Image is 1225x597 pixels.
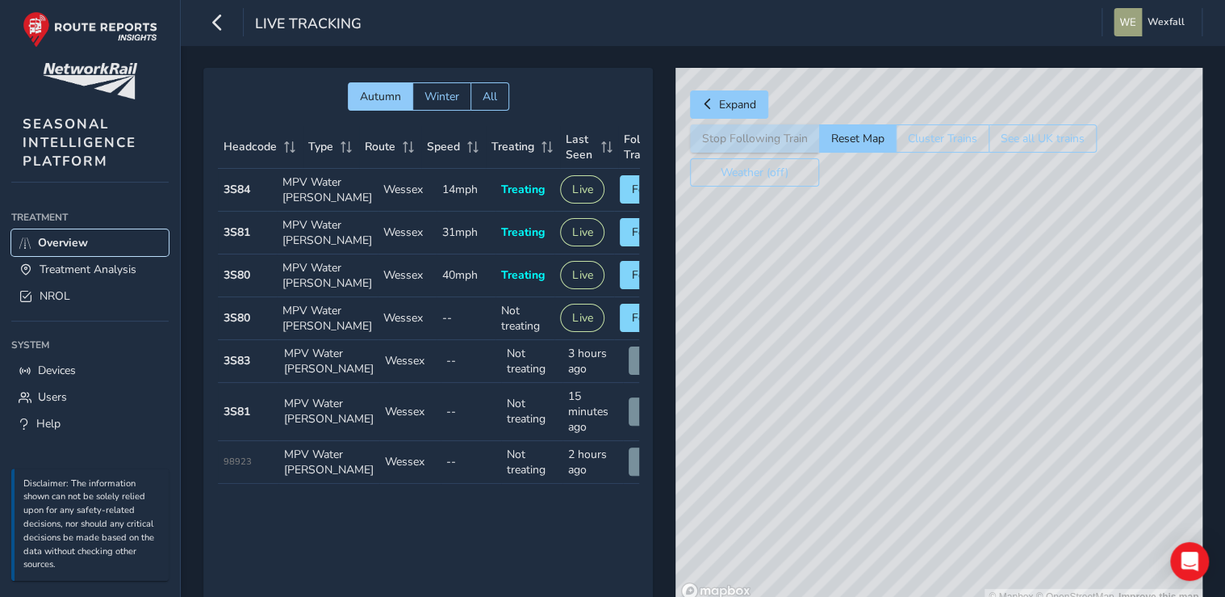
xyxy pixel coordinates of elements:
div: Treatment [11,205,169,229]
button: Live [560,304,604,332]
span: Headcode [224,139,277,154]
span: All [483,89,497,104]
span: Route [365,139,395,154]
td: -- [437,297,495,340]
span: Follow [632,182,667,197]
strong: 3S84 [224,182,250,197]
button: View [629,397,679,426]
div: System [11,333,169,357]
span: Wexfall [1148,8,1185,36]
span: Treating [491,139,534,154]
span: NROL [40,288,70,304]
span: Treating [501,182,545,197]
td: MPV Water [PERSON_NAME] [278,340,379,383]
td: Not treating [501,340,562,383]
span: Treating [501,267,545,283]
button: View [629,448,679,476]
span: Type [308,139,333,154]
td: Wessex [379,383,441,441]
strong: 3S83 [224,353,250,368]
td: MPV Water [PERSON_NAME] [278,441,379,484]
button: See all UK trains [989,124,1097,153]
button: Follow [620,175,679,204]
img: diamond-layout [1114,8,1142,36]
td: Not treating [501,383,562,441]
span: Devices [38,363,76,378]
td: 14mph [437,169,495,212]
td: Wessex [378,212,437,254]
td: 2 hours ago [562,441,624,484]
span: Treating [501,225,545,240]
td: Not treating [495,297,554,340]
a: Overview [11,229,169,256]
button: Follow [620,304,679,332]
button: Weather (off) [690,158,819,187]
span: Follow [632,225,667,240]
span: Overview [38,235,88,250]
td: Wessex [378,169,437,212]
td: 31mph [437,212,495,254]
td: MPV Water [PERSON_NAME] [277,169,378,212]
strong: 3S80 [224,310,250,326]
td: MPV Water [PERSON_NAME] [277,297,378,340]
button: Wexfall [1114,8,1190,36]
strong: 3S80 [224,267,250,283]
span: 98923 [224,456,252,468]
a: Treatment Analysis [11,256,169,283]
button: Reset Map [819,124,896,153]
span: Users [38,389,67,405]
a: Users [11,384,169,410]
span: Autumn [360,89,401,104]
img: customer logo [43,63,137,99]
td: MPV Water [PERSON_NAME] [278,383,379,441]
p: Disclaimer: The information shown can not be solely relied upon for any safety-related decisions,... [23,477,161,573]
td: Wessex [379,441,441,484]
button: Cluster Trains [896,124,989,153]
button: Winter [412,82,470,111]
td: 15 minutes ago [562,383,624,441]
span: Winter [424,89,459,104]
button: Live [560,261,604,289]
strong: 3S81 [224,404,250,419]
td: -- [441,383,502,441]
a: NROL [11,283,169,309]
span: Speed [427,139,460,154]
span: Expand [719,97,756,112]
td: -- [441,340,502,383]
button: Follow [620,218,679,246]
button: Expand [690,90,768,119]
button: Follow [620,261,679,289]
span: Last Seen [566,132,596,162]
span: Live Tracking [255,14,362,36]
td: -- [441,441,502,484]
a: Help [11,410,169,437]
td: MPV Water [PERSON_NAME] [277,212,378,254]
td: Not treating [501,441,562,484]
td: 3 hours ago [562,340,624,383]
span: Help [36,416,61,431]
button: All [470,82,509,111]
td: Wessex [379,340,441,383]
button: Autumn [348,82,412,111]
button: Live [560,218,604,246]
button: Live [560,175,604,204]
button: View [629,347,679,375]
td: 40mph [437,254,495,297]
a: Devices [11,357,169,384]
td: Wessex [378,254,437,297]
td: Wessex [378,297,437,340]
div: Open Intercom Messenger [1170,542,1209,581]
span: Treatment Analysis [40,262,136,277]
img: rr logo [23,11,157,48]
span: Follow [632,267,667,283]
span: Follow [632,310,667,326]
strong: 3S81 [224,225,250,240]
span: SEASONAL INTELLIGENCE PLATFORM [23,115,136,170]
span: Follow Train [624,132,663,162]
td: MPV Water [PERSON_NAME] [277,254,378,297]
